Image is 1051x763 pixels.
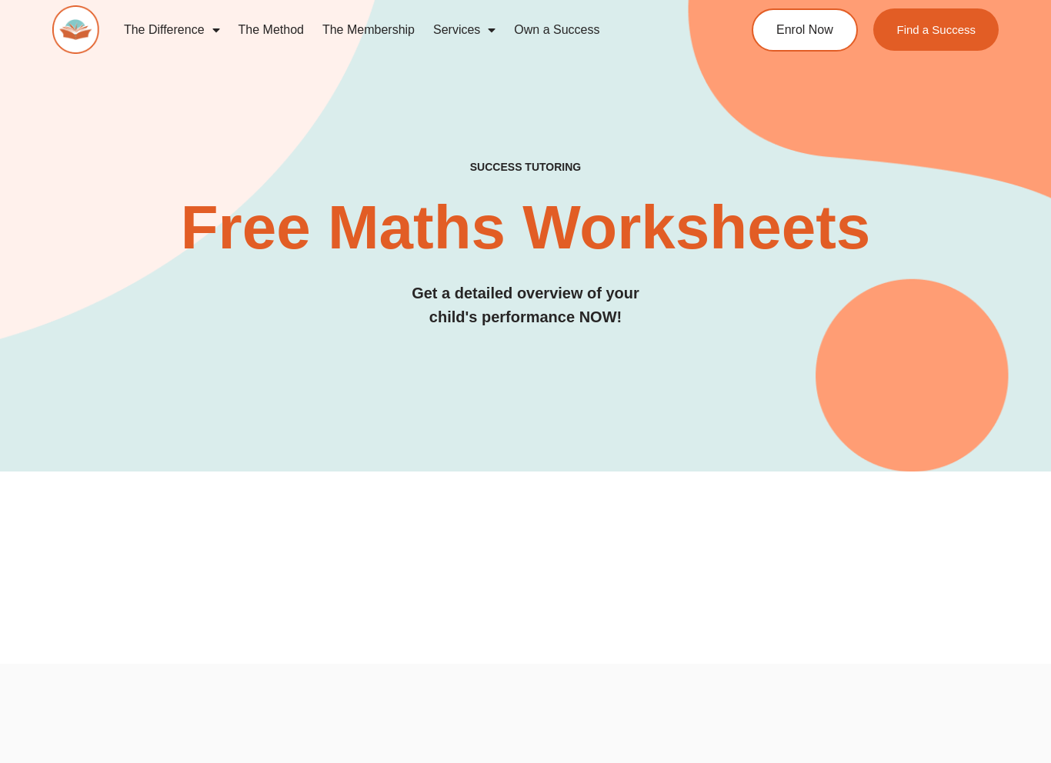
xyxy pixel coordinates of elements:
[52,197,998,258] h2: Free Maths Worksheets​
[313,12,424,48] a: The Membership
[776,24,833,36] span: Enrol Now
[229,12,313,48] a: The Method
[873,8,999,51] a: Find a Success
[752,8,858,52] a: Enrol Now
[52,161,998,174] h4: SUCCESS TUTORING​
[115,12,698,48] nav: Menu
[139,664,913,759] iframe: Advertisement
[505,12,609,48] a: Own a Success
[115,12,229,48] a: The Difference
[95,495,956,710] iframe: Advertisement
[896,24,976,35] span: Find a Success
[424,12,505,48] a: Services
[52,282,998,329] h3: Get a detailed overview of your child's performance NOW!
